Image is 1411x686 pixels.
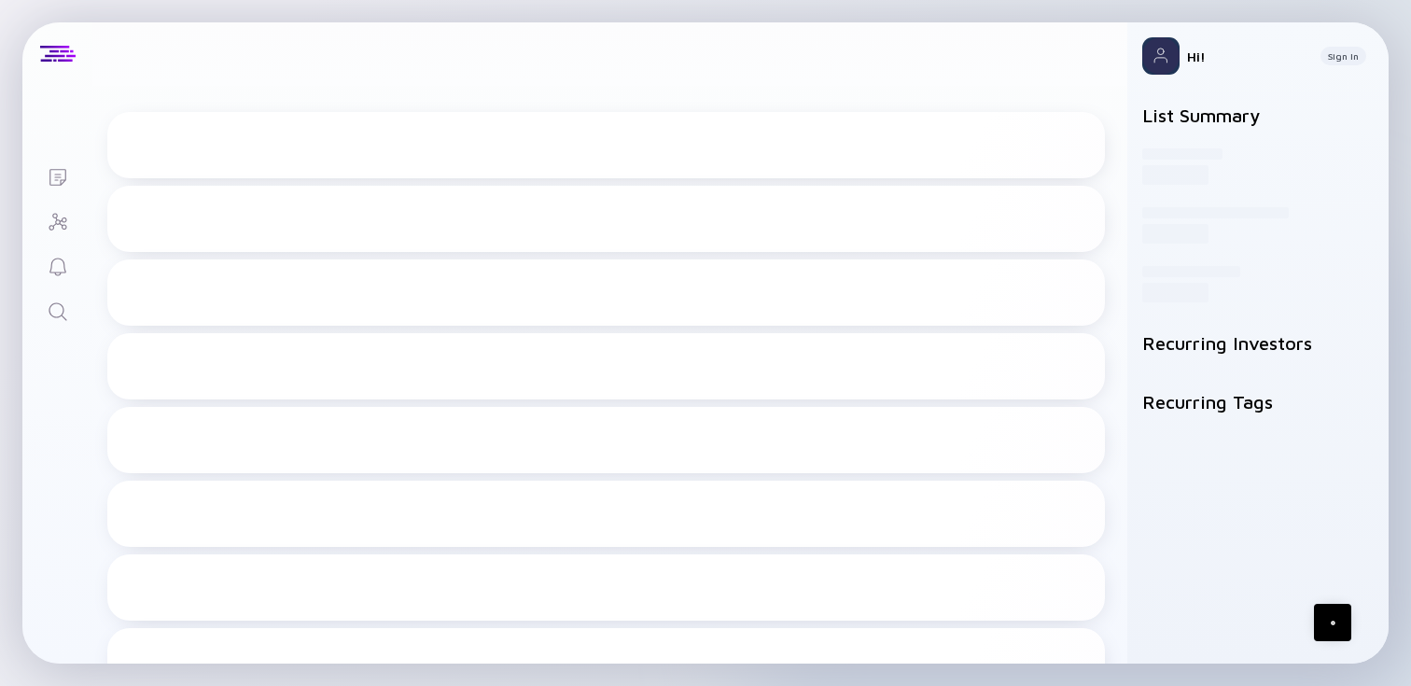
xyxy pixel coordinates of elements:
[22,243,92,287] a: Reminders
[22,198,92,243] a: Investor Map
[1142,391,1374,413] h2: Recurring Tags
[1142,105,1374,126] h2: List Summary
[1320,47,1366,65] button: Sign In
[1187,49,1306,64] div: Hi!
[22,153,92,198] a: Lists
[1142,37,1180,75] img: Profile Picture
[22,287,92,332] a: Search
[1142,332,1374,354] h2: Recurring Investors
